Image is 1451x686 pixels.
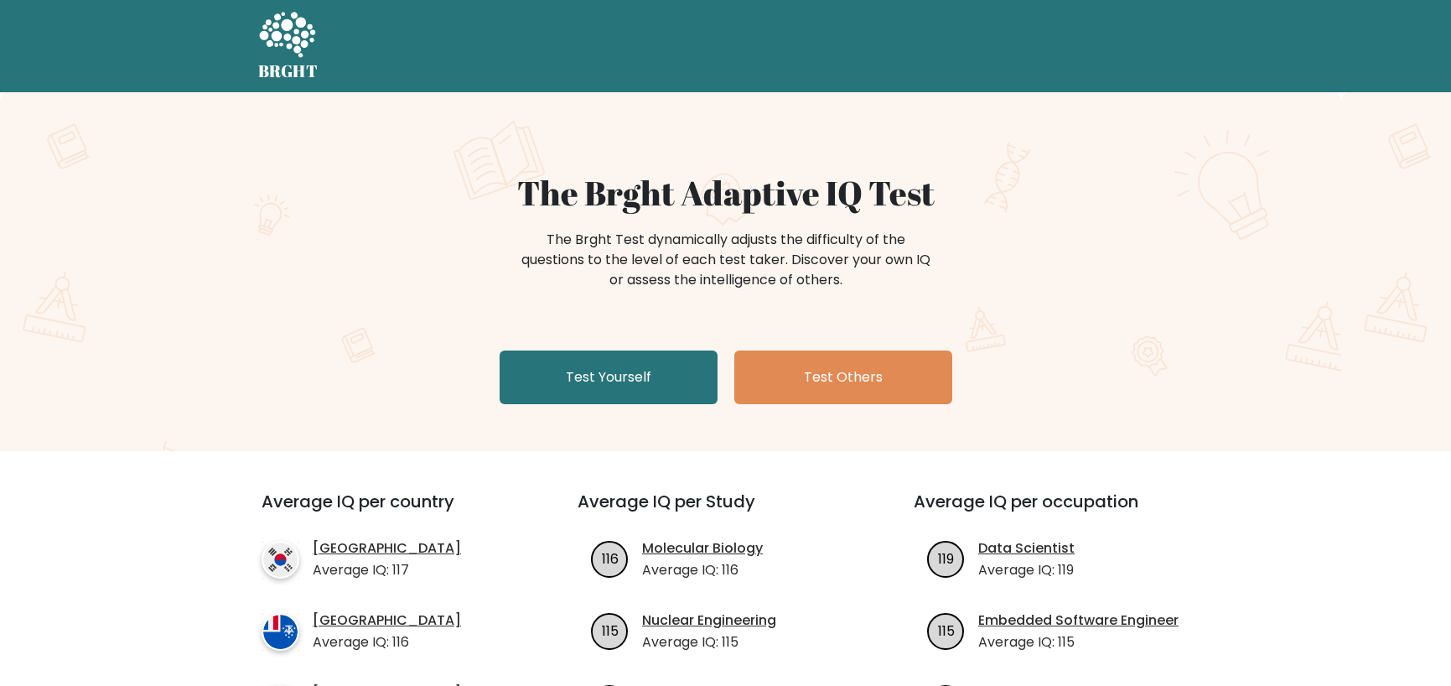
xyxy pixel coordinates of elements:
a: BRGHT [258,7,319,86]
div: The Brght Test dynamically adjusts the difficulty of the questions to the level of each test take... [516,230,935,290]
a: Test Yourself [500,351,718,404]
a: Data Scientist [978,538,1075,559]
a: [GEOGRAPHIC_DATA] [313,611,461,631]
p: Average IQ: 117 [313,560,461,580]
p: Average IQ: 116 [642,560,763,580]
text: 119 [938,548,954,568]
text: 115 [938,621,955,640]
text: 115 [602,621,619,640]
h3: Average IQ per country [262,491,517,532]
p: Average IQ: 115 [642,632,776,652]
p: Average IQ: 119 [978,560,1075,580]
h5: BRGHT [258,61,319,81]
img: country [262,541,299,579]
a: Molecular Biology [642,538,763,559]
h3: Average IQ per occupation [914,491,1210,532]
text: 116 [602,548,619,568]
a: [GEOGRAPHIC_DATA] [313,538,461,559]
a: Embedded Software Engineer [978,611,1179,631]
p: Average IQ: 115 [978,632,1179,652]
h3: Average IQ per Study [578,491,873,532]
a: Nuclear Engineering [642,611,776,631]
h1: The Brght Adaptive IQ Test [317,173,1135,213]
img: country [262,613,299,651]
a: Test Others [734,351,952,404]
p: Average IQ: 116 [313,632,461,652]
